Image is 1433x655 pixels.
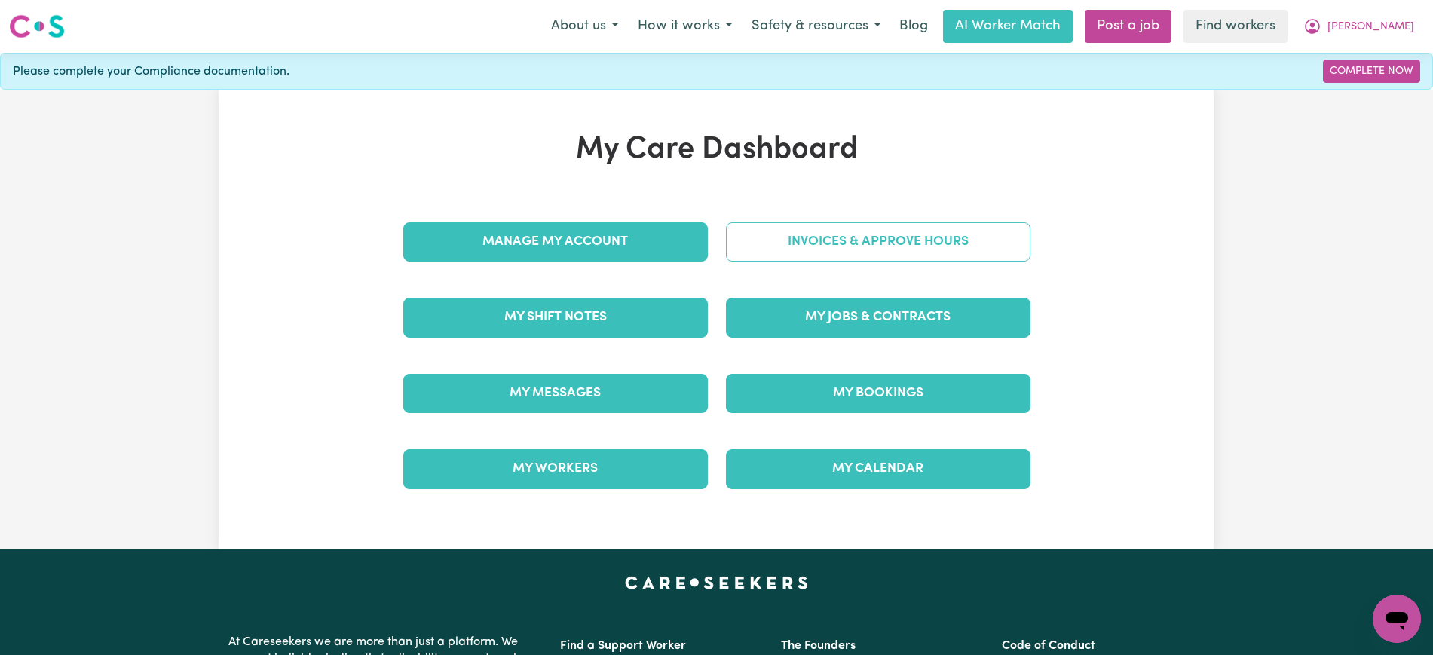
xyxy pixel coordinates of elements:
a: My Jobs & Contracts [726,298,1030,337]
a: Manage My Account [403,222,708,262]
a: Invoices & Approve Hours [726,222,1030,262]
a: My Shift Notes [403,298,708,337]
button: Safety & resources [742,11,890,42]
iframe: Button to launch messaging window [1373,595,1421,643]
a: Complete Now [1323,60,1420,83]
a: Blog [890,10,937,43]
span: [PERSON_NAME] [1327,19,1414,35]
h1: My Care Dashboard [394,132,1040,168]
a: Careseekers home page [625,577,808,589]
img: Careseekers logo [9,13,65,40]
a: Find a Support Worker [560,640,686,652]
a: Find workers [1183,10,1288,43]
button: My Account [1294,11,1424,42]
button: How it works [628,11,742,42]
a: The Founders [781,640,856,652]
a: Careseekers logo [9,9,65,44]
a: Post a job [1085,10,1171,43]
span: Please complete your Compliance documentation. [13,63,289,81]
a: Code of Conduct [1002,640,1095,652]
a: My Messages [403,374,708,413]
button: About us [541,11,628,42]
a: My Workers [403,449,708,488]
a: My Calendar [726,449,1030,488]
a: AI Worker Match [943,10,1073,43]
a: My Bookings [726,374,1030,413]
